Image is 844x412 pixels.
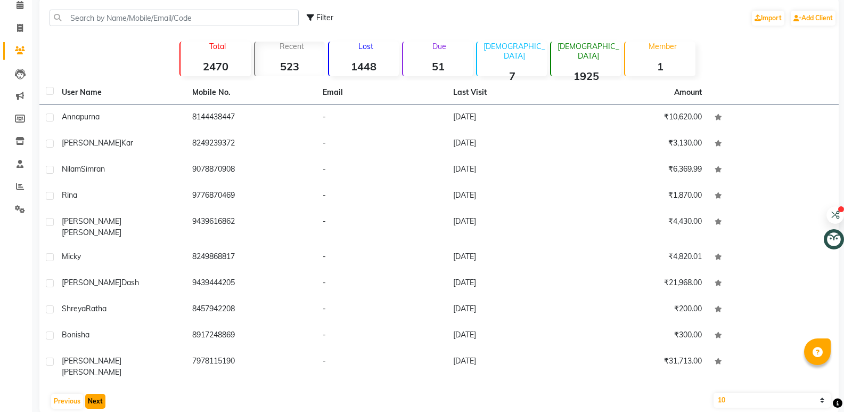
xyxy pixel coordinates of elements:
[578,105,708,131] td: ₹10,620.00
[186,80,316,105] th: Mobile No.
[316,209,447,245] td: -
[55,80,186,105] th: User Name
[752,11,784,26] a: Import
[625,60,695,73] strong: 1
[181,60,250,73] strong: 2470
[447,131,577,157] td: [DATE]
[62,228,121,237] span: [PERSON_NAME]
[186,131,316,157] td: 8249239372
[551,69,621,83] strong: 1925
[447,183,577,209] td: [DATE]
[62,304,86,313] span: Shreya
[447,209,577,245] td: [DATE]
[85,394,105,409] button: Next
[316,323,447,349] td: -
[329,60,399,73] strong: 1448
[186,105,316,131] td: 8144438447
[186,245,316,271] td: 8249868817
[447,349,577,384] td: [DATE]
[316,245,447,271] td: -
[333,42,399,51] p: Lost
[186,183,316,209] td: 9776870469
[316,131,447,157] td: -
[186,349,316,384] td: 7978115190
[578,297,708,323] td: ₹200.00
[316,271,447,297] td: -
[578,245,708,271] td: ₹4,820.01
[62,190,77,200] span: Rina
[255,60,325,73] strong: 523
[62,356,121,366] span: [PERSON_NAME]
[316,183,447,209] td: -
[578,271,708,297] td: ₹21,968.00
[186,271,316,297] td: 9439444205
[578,323,708,349] td: ₹300.00
[316,105,447,131] td: -
[62,216,121,226] span: [PERSON_NAME]
[186,157,316,183] td: 9078870908
[447,297,577,323] td: [DATE]
[316,157,447,183] td: -
[121,278,139,287] span: Dash
[316,80,447,105] th: Email
[186,209,316,245] td: 9439616862
[62,367,121,377] span: [PERSON_NAME]
[447,271,577,297] td: [DATE]
[481,42,547,61] p: [DEMOGRAPHIC_DATA]
[447,323,577,349] td: [DATE]
[447,157,577,183] td: [DATE]
[578,157,708,183] td: ₹6,369.99
[578,131,708,157] td: ₹3,130.00
[578,183,708,209] td: ₹1,870.00
[185,42,250,51] p: Total
[62,330,89,340] span: Bonisha
[121,138,133,148] span: Kar
[791,11,835,26] a: Add Client
[62,112,100,122] span: Annapurna
[555,42,621,61] p: [DEMOGRAPHIC_DATA]
[51,394,83,409] button: Previous
[316,349,447,384] td: -
[62,164,81,174] span: Nilam
[86,304,106,313] span: Ratha
[62,278,121,287] span: [PERSON_NAME]
[316,297,447,323] td: -
[259,42,325,51] p: Recent
[477,69,547,83] strong: 7
[50,10,299,26] input: Search by Name/Mobile/Email/Code
[668,80,708,104] th: Amount
[186,323,316,349] td: 8917248869
[403,60,473,73] strong: 51
[62,138,121,148] span: [PERSON_NAME]
[316,13,333,22] span: Filter
[578,349,708,384] td: ₹31,713.00
[447,245,577,271] td: [DATE]
[405,42,473,51] p: Due
[81,164,105,174] span: Simran
[447,105,577,131] td: [DATE]
[578,209,708,245] td: ₹4,430.00
[186,297,316,323] td: 8457942208
[447,80,577,105] th: Last Visit
[629,42,695,51] p: Member
[62,252,81,261] span: Micky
